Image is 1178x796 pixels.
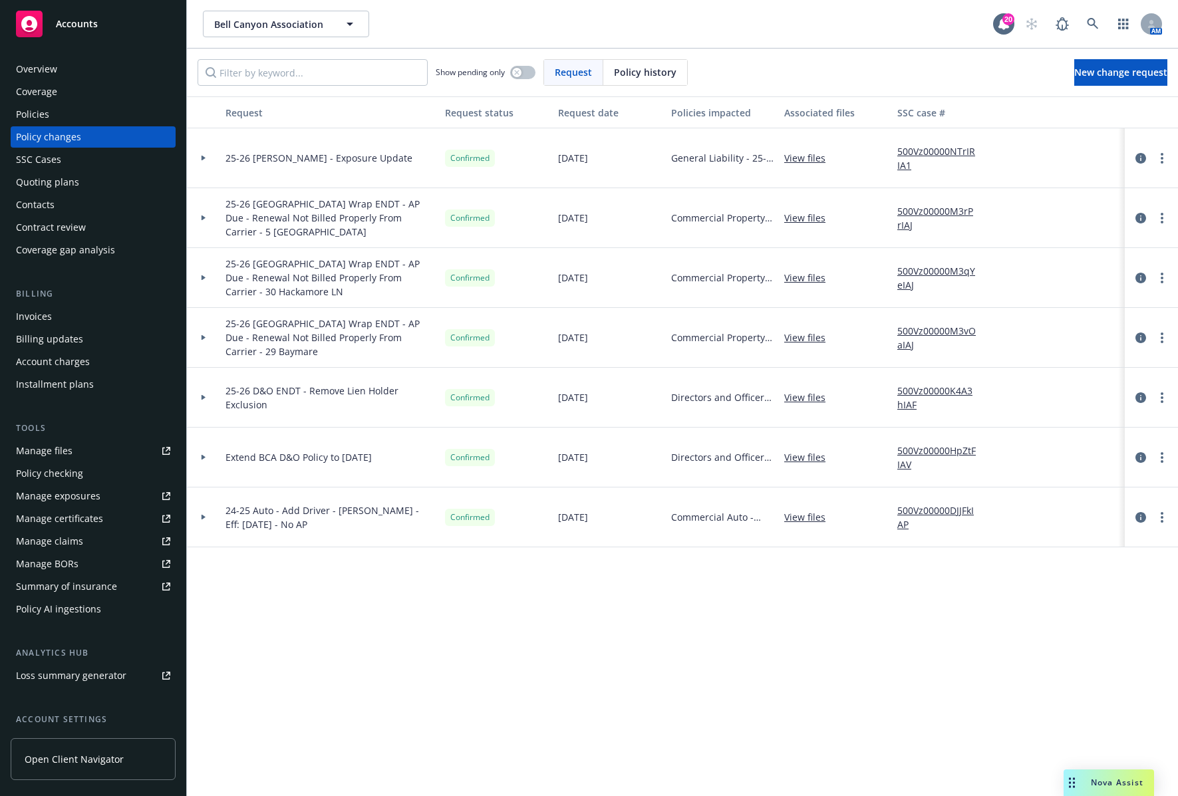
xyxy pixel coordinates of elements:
div: Toggle Row Expanded [187,128,220,188]
a: Loss summary generator [11,665,176,686]
div: Installment plans [16,374,94,395]
a: Account charges [11,351,176,372]
a: View files [784,211,836,225]
span: [DATE] [558,510,588,524]
a: Policy changes [11,126,176,148]
a: more [1154,390,1170,406]
a: View files [784,331,836,344]
div: Request status [445,106,547,120]
span: Confirmed [450,212,490,224]
span: [DATE] [558,450,588,464]
span: Confirmed [450,392,490,404]
a: circleInformation [1133,270,1149,286]
a: Invoices [11,306,176,327]
a: Policy checking [11,463,176,484]
a: View files [784,510,836,524]
span: Nova Assist [1091,777,1143,788]
span: Bell Canyon Association [214,17,329,31]
div: Associated files [784,106,887,120]
a: more [1154,509,1170,525]
span: Confirmed [450,511,490,523]
a: 500Vz00000NTrIRIA1 [897,144,986,172]
div: Policies impacted [671,106,774,120]
a: View files [784,271,836,285]
span: Confirmed [450,152,490,164]
div: SSC case # [897,106,986,120]
a: Contract review [11,217,176,238]
a: Search [1080,11,1106,37]
span: New change request [1074,66,1167,78]
a: more [1154,210,1170,226]
div: Request date [558,106,661,120]
div: Coverage gap analysis [16,239,115,261]
span: 25-26 [GEOGRAPHIC_DATA] Wrap ENDT - AP Due - Renewal Not Billed Properly From Carrier - 29 Baymare [225,317,434,358]
a: more [1154,450,1170,465]
a: 500Vz00000M3qYeIAJ [897,264,986,292]
a: View files [784,151,836,165]
a: Start snowing [1018,11,1045,37]
a: more [1154,330,1170,346]
span: 25-26 [GEOGRAPHIC_DATA] Wrap ENDT - AP Due - Renewal Not Billed Properly From Carrier - 30 Hackam... [225,257,434,299]
a: Contacts [11,194,176,215]
div: Loss summary generator [16,665,126,686]
a: 500Vz00000M3vOaIAJ [897,324,986,352]
div: Toggle Row Expanded [187,368,220,428]
span: [DATE] [558,151,588,165]
span: 25-26 [PERSON_NAME] - Exposure Update [225,151,412,165]
a: 500Vz00000K4A3hIAF [897,384,986,412]
div: Toggle Row Expanded [187,308,220,368]
button: Request [220,96,440,128]
span: [DATE] [558,211,588,225]
a: Accounts [11,5,176,43]
div: Toggle Row Expanded [187,188,220,248]
span: Directors and Officers - D&O/EPL/Fiduciary - BCA [671,450,774,464]
span: Show pending only [436,66,505,78]
div: Policy changes [16,126,81,148]
div: Account charges [16,351,90,372]
div: Contract review [16,217,86,238]
span: Confirmed [450,272,490,284]
div: Toggle Row Expanded [187,487,220,547]
span: Commercial Property - 25-26 Short-Term [GEOGRAPHIC_DATA] Swiss Re Policy - [GEOGRAPHIC_DATA] [671,331,774,344]
a: Summary of insurance [11,576,176,597]
a: 500Vz00000HpZtFIAV [897,444,986,471]
span: Confirmed [450,332,490,344]
a: View files [784,390,836,404]
div: Policies [16,104,49,125]
button: SSC case # [892,96,992,128]
div: Toggle Row Expanded [187,248,220,308]
a: circleInformation [1133,330,1149,346]
a: New change request [1074,59,1167,86]
a: Billing updates [11,329,176,350]
div: SSC Cases [16,149,61,170]
div: Manage files [16,440,73,462]
input: Filter by keyword... [198,59,428,86]
span: Directors and Officers - D&O/EPL/Fiduciary - BCA [671,390,774,404]
a: more [1154,150,1170,166]
div: Analytics hub [11,646,176,660]
a: Manage certificates [11,508,176,529]
button: Associated files [779,96,892,128]
button: Policies impacted [666,96,779,128]
div: Quoting plans [16,172,79,193]
a: Manage exposures [11,485,176,507]
a: circleInformation [1133,509,1149,525]
span: Commercial Property - 25-26 Short-Term [GEOGRAPHIC_DATA] Swiss Re Policy - [STREET_ADDRESS] [671,271,774,285]
a: Policies [11,104,176,125]
span: 24-25 Auto - Add Driver - [PERSON_NAME] - Eff: [DATE] - No AP [225,503,434,531]
div: Policy AI ingestions [16,598,101,620]
button: Nova Assist [1064,769,1154,796]
div: Billing [11,287,176,301]
a: circleInformation [1133,450,1149,465]
a: Manage BORs [11,553,176,575]
div: Manage exposures [16,485,100,507]
span: Accounts [56,19,98,29]
a: Quoting plans [11,172,176,193]
div: Contacts [16,194,55,215]
div: Summary of insurance [16,576,117,597]
span: Request [555,65,592,79]
div: Manage certificates [16,508,103,529]
a: circleInformation [1133,390,1149,406]
div: Account settings [11,713,176,726]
